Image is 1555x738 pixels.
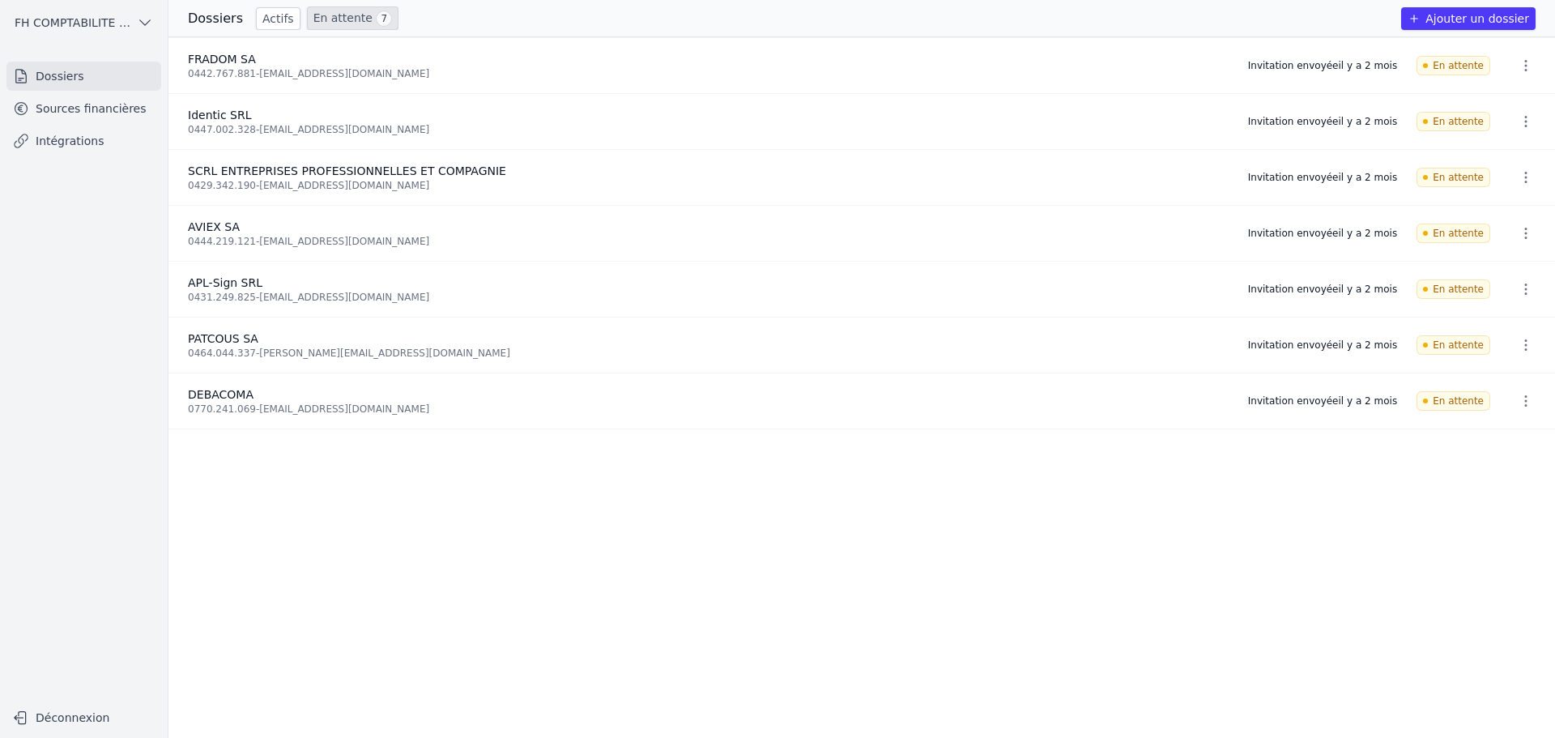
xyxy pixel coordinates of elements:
a: Sources financières [6,94,161,123]
span: En attente [1417,56,1490,75]
span: En attente [1417,335,1490,355]
button: Ajouter un dossier [1401,7,1536,30]
span: En attente [1417,224,1490,243]
div: 0442.767.881 - [EMAIL_ADDRESS][DOMAIN_NAME] [188,67,1229,80]
span: PATCOUS SA [188,332,258,345]
div: Invitation envoyée il y a 2 mois [1248,59,1397,72]
div: 0770.241.069 - [EMAIL_ADDRESS][DOMAIN_NAME] [188,403,1229,416]
div: Invitation envoyée il y a 2 mois [1248,115,1397,128]
button: Déconnexion [6,705,161,731]
div: 0431.249.825 - [EMAIL_ADDRESS][DOMAIN_NAME] [188,291,1229,304]
a: Actifs [256,7,300,30]
span: 7 [376,11,392,27]
a: Dossiers [6,62,161,91]
span: En attente [1417,279,1490,299]
span: SCRL ENTREPRISES PROFESSIONNELLES ET COMPAGNIE [188,164,506,177]
span: FRADOM SA [188,53,256,66]
span: Identic SRL [188,109,251,122]
span: En attente [1417,168,1490,187]
div: Invitation envoyée il y a 2 mois [1248,283,1397,296]
span: FH COMPTABILITE SRL [15,15,130,31]
span: DEBACOMA [188,388,253,401]
div: 0429.342.190 - [EMAIL_ADDRESS][DOMAIN_NAME] [188,179,1229,192]
span: AVIEX SA [188,220,240,233]
a: En attente 7 [307,6,398,30]
h3: Dossiers [188,9,243,28]
div: Invitation envoyée il y a 2 mois [1248,395,1397,407]
div: Invitation envoyée il y a 2 mois [1248,339,1397,352]
div: Invitation envoyée il y a 2 mois [1248,171,1397,184]
span: En attente [1417,112,1490,131]
div: Invitation envoyée il y a 2 mois [1248,227,1397,240]
a: Intégrations [6,126,161,156]
div: 0447.002.328 - [EMAIL_ADDRESS][DOMAIN_NAME] [188,123,1229,136]
div: 0464.044.337 - [PERSON_NAME][EMAIL_ADDRESS][DOMAIN_NAME] [188,347,1229,360]
span: En attente [1417,391,1490,411]
div: 0444.219.121 - [EMAIL_ADDRESS][DOMAIN_NAME] [188,235,1229,248]
span: APL-Sign SRL [188,276,262,289]
button: FH COMPTABILITE SRL [6,10,161,36]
